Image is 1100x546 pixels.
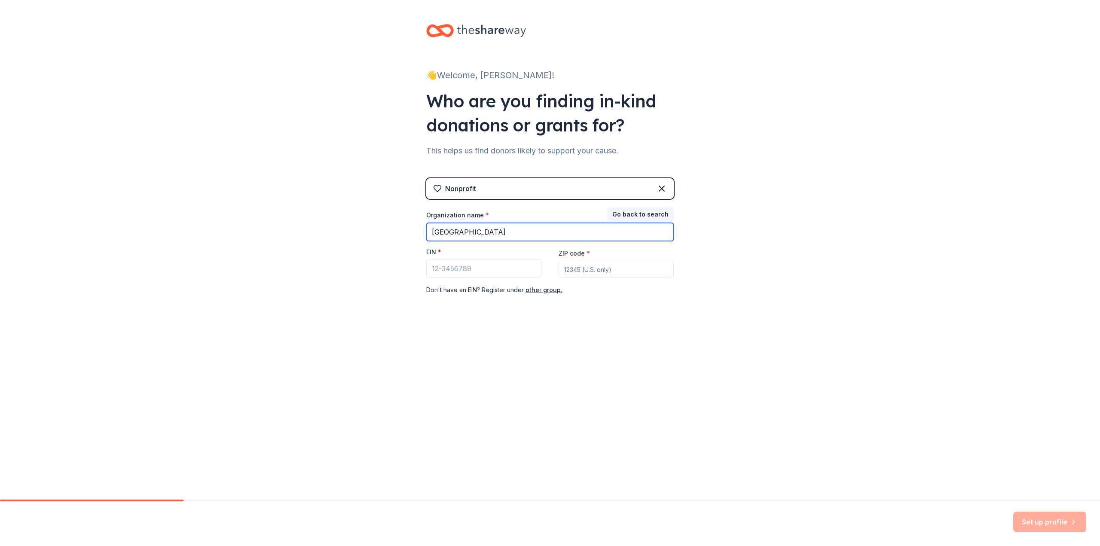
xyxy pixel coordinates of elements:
[559,261,674,278] input: 12345 (U.S. only)
[426,89,674,137] div: Who are you finding in-kind donations or grants for?
[426,211,489,220] label: Organization name
[426,259,541,278] input: 12-3456789
[559,249,590,258] label: ZIP code
[426,144,674,158] div: This helps us find donors likely to support your cause.
[426,68,674,82] div: 👋 Welcome, [PERSON_NAME]!
[426,223,674,241] input: American Red Cross
[607,207,674,221] button: Go back to search
[426,285,674,295] div: Don ' t have an EIN? Register under
[526,285,562,295] button: other group.
[445,183,476,194] div: Nonprofit
[426,248,441,256] label: EIN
